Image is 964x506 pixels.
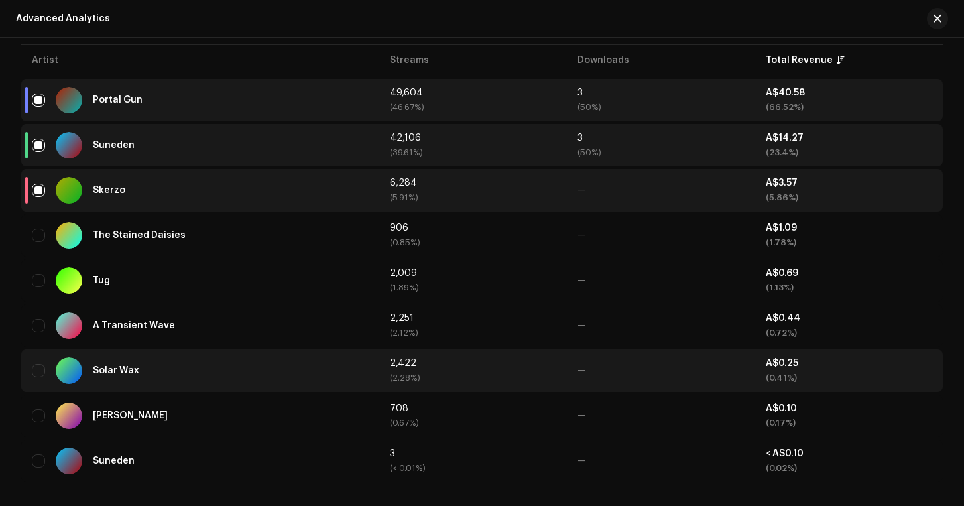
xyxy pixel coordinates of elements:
[390,269,556,278] div: 2,009
[390,418,556,428] div: (0.67%)
[766,314,932,323] div: A$0.44
[390,133,556,143] div: 42,106
[766,193,932,202] div: (5.86%)
[577,103,744,112] div: (50%)
[390,178,556,188] div: 6,284
[577,186,744,195] div: —
[390,193,556,202] div: (5.91%)
[766,464,932,473] div: (0.02%)
[390,148,556,157] div: (39.61%)
[766,359,932,368] div: A$0.25
[766,418,932,428] div: (0.17%)
[577,366,744,375] div: —
[766,103,932,112] div: (66.52%)
[766,449,932,458] div: < A$0.10
[390,464,556,473] div: (< 0.01%)
[577,276,744,285] div: —
[577,411,744,420] div: —
[766,148,932,157] div: (23.4%)
[766,328,932,338] div: (0.72%)
[390,359,556,368] div: 2,422
[766,223,932,233] div: A$1.09
[577,456,744,466] div: —
[766,238,932,247] div: (1.78%)
[577,133,744,143] div: 3
[577,321,744,330] div: —
[390,238,556,247] div: (0.85%)
[390,283,556,292] div: (1.89%)
[390,223,556,233] div: 906
[577,148,744,157] div: (50%)
[390,88,556,97] div: 49,604
[766,178,932,188] div: A$3.57
[766,283,932,292] div: (1.13%)
[390,449,556,458] div: 3
[766,133,932,143] div: A$14.27
[766,404,932,413] div: A$0.10
[766,269,932,278] div: A$0.69
[577,231,744,240] div: —
[390,328,556,338] div: (2.12%)
[390,404,556,413] div: 708
[577,88,744,97] div: 3
[390,314,556,323] div: 2,251
[390,373,556,383] div: (2.28%)
[390,103,556,112] div: (46.67%)
[766,88,932,97] div: A$40.58
[766,373,932,383] div: (0.41%)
